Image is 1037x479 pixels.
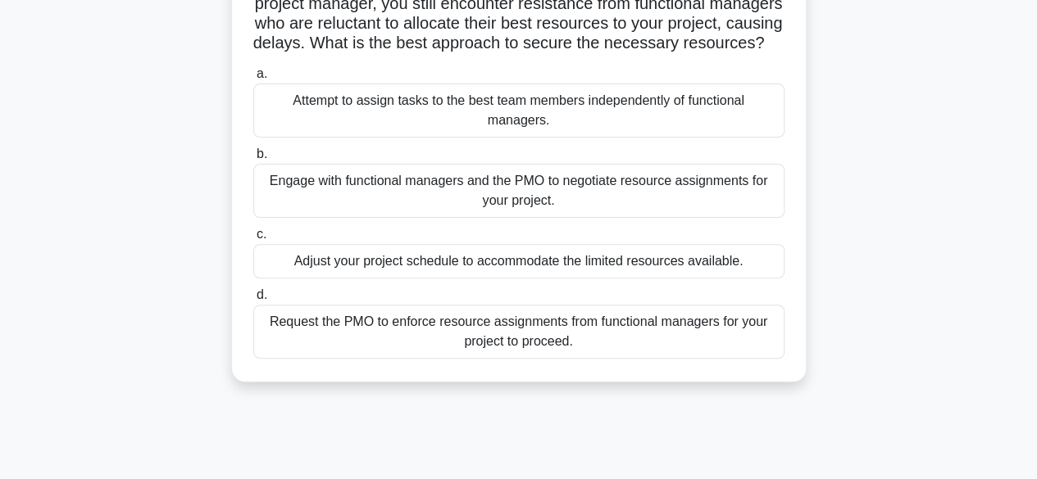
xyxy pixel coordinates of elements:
span: c. [257,227,266,241]
div: Adjust your project schedule to accommodate the limited resources available. [253,244,785,278]
span: d. [257,287,267,301]
div: Attempt to assign tasks to the best team members independently of functional managers. [253,84,785,138]
div: Request the PMO to enforce resource assignments from functional managers for your project to proc... [253,305,785,359]
div: Engage with functional managers and the PMO to negotiate resource assignments for your project. [253,164,785,218]
span: a. [257,66,267,80]
span: b. [257,147,267,160]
